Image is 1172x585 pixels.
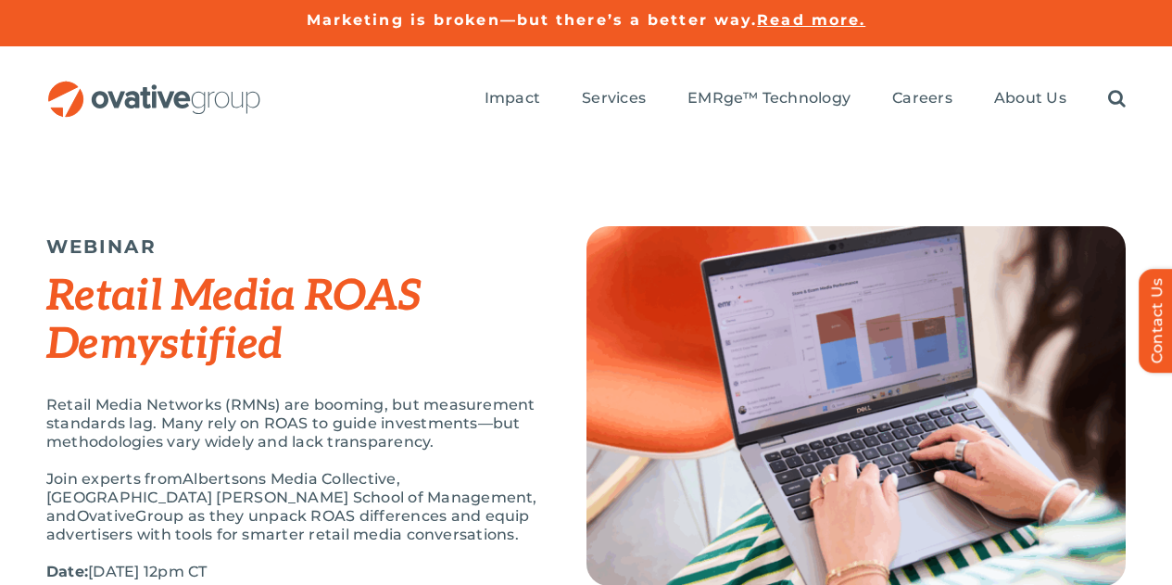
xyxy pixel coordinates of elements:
span: Group as they unpack ROAS differences and equip advertisers with tools for smarter retail media c... [46,507,530,543]
span: About Us [994,89,1066,108]
p: Retail Media Networks (RMNs) are booming, but measurement standards lag. Many rely on ROAS to gui... [46,396,540,451]
span: Careers [892,89,952,108]
a: Search [1108,89,1126,109]
a: Services [582,89,646,109]
a: Impact [485,89,540,109]
h5: WEBINAR [46,235,540,258]
a: Careers [892,89,952,109]
a: EMRge™ Technology [687,89,851,109]
nav: Menu [485,70,1126,129]
span: EMRge™ Technology [687,89,851,108]
a: Read more. [757,11,865,29]
span: Ovative [77,507,136,525]
a: Marketing is broken—but there’s a better way. [307,11,758,29]
p: [DATE] 12pm CT [46,563,540,581]
a: OG_Full_horizontal_RGB [46,79,262,96]
p: Join experts from [46,470,540,544]
em: Retail Media ROAS Demystified [46,271,421,371]
span: Impact [485,89,540,108]
span: Albertsons Media Collective, [GEOGRAPHIC_DATA] [PERSON_NAME] School of Management, and [46,470,537,525]
strong: Date: [46,563,88,580]
span: Services [582,89,646,108]
a: About Us [994,89,1066,109]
